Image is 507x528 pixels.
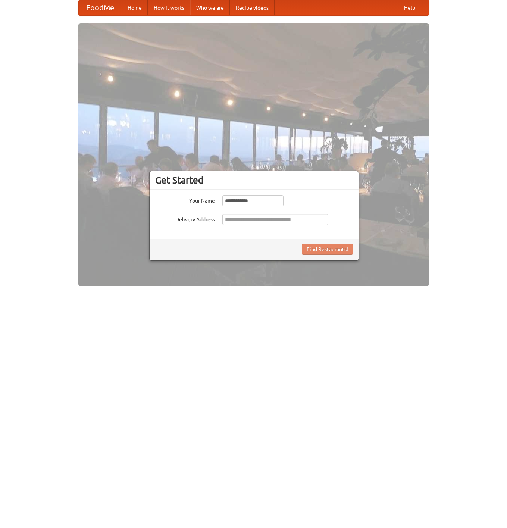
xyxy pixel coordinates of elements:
[155,175,353,186] h3: Get Started
[155,195,215,204] label: Your Name
[79,0,122,15] a: FoodMe
[302,244,353,255] button: Find Restaurants!
[155,214,215,223] label: Delivery Address
[190,0,230,15] a: Who we are
[398,0,421,15] a: Help
[230,0,275,15] a: Recipe videos
[148,0,190,15] a: How it works
[122,0,148,15] a: Home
